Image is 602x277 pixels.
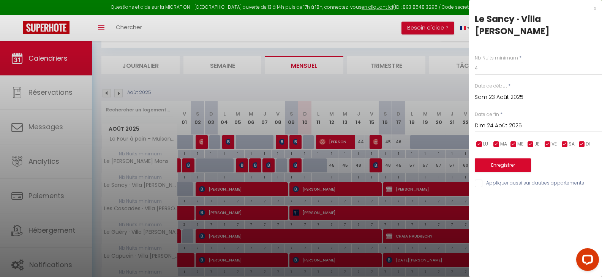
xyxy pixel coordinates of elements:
div: Le Sancy · Villa [PERSON_NAME] [475,13,596,37]
span: VE [551,141,557,148]
iframe: LiveChat chat widget [570,245,602,277]
div: x [469,4,596,13]
span: MA [500,141,507,148]
label: Date de début [475,83,507,90]
span: SA [569,141,575,148]
label: Date de fin [475,111,499,118]
button: Enregistrer [475,158,531,172]
span: ME [517,141,523,148]
span: LU [483,141,488,148]
label: Nb Nuits minimum [475,55,518,62]
span: DI [586,141,590,148]
span: JE [534,141,539,148]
